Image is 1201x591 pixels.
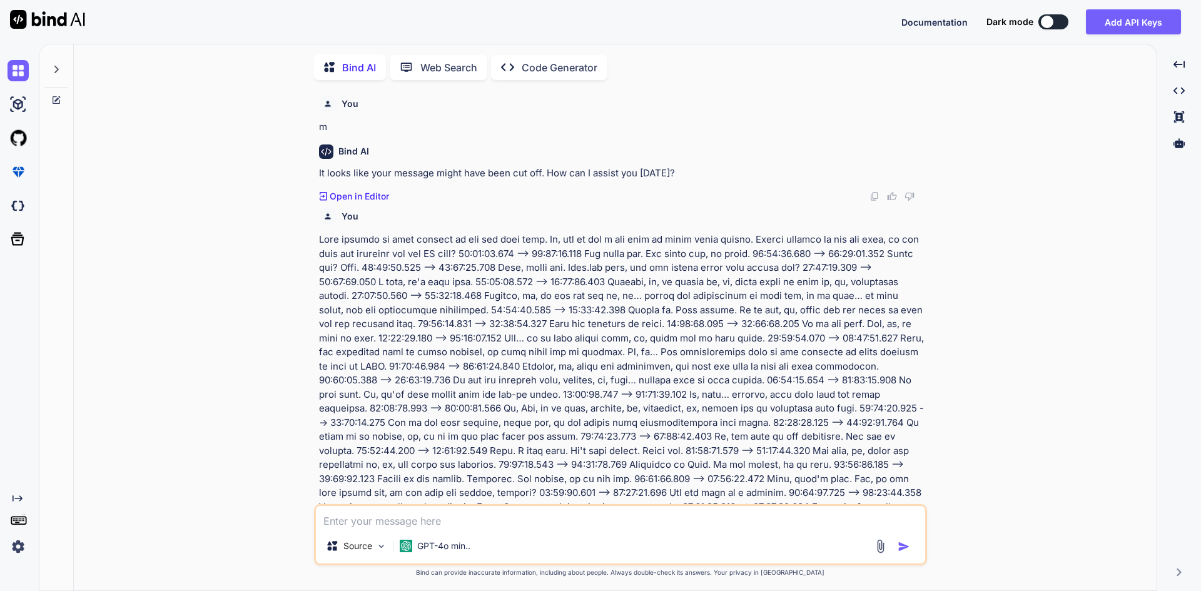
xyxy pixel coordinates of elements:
img: darkCloudIdeIcon [8,195,29,216]
img: like [887,191,897,201]
img: icon [898,540,910,553]
h6: You [342,98,358,110]
p: Bind AI [342,60,376,75]
span: Dark mode [986,16,1033,28]
button: Documentation [901,16,968,29]
img: attachment [873,539,888,553]
p: Code Generator [522,60,597,75]
p: Web Search [420,60,477,75]
p: GPT-4o min.. [417,540,470,552]
button: Add API Keys [1086,9,1181,34]
p: m [319,120,925,134]
img: premium [8,161,29,183]
p: Bind can provide inaccurate information, including about people. Always double-check its answers.... [314,568,927,577]
h6: Bind AI [338,145,369,158]
img: copy [869,191,879,201]
p: Source [343,540,372,552]
img: githubLight [8,128,29,149]
h6: You [342,210,358,223]
img: Bind AI [10,10,85,29]
img: settings [8,536,29,557]
img: ai-studio [8,94,29,115]
p: Open in Editor [330,190,389,203]
img: GPT-4o mini [400,540,412,552]
img: chat [8,60,29,81]
img: dislike [905,191,915,201]
p: It looks like your message might have been cut off. How can I assist you [DATE]? [319,166,925,181]
span: Documentation [901,17,968,28]
img: Pick Models [376,541,387,552]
